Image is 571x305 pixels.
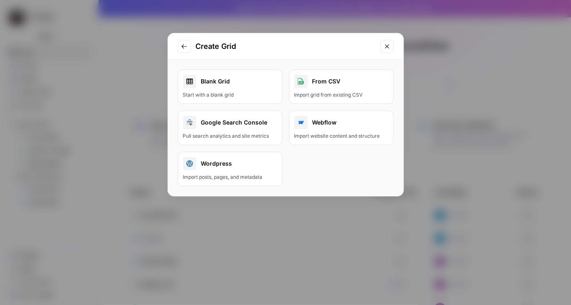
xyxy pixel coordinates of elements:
div: From CSV [294,75,388,88]
button: WebflowImport website content and structure [289,111,394,145]
div: Wordpress [183,157,277,170]
button: From CSVImport grid from existing CSV [289,69,394,104]
div: Import website content and structure [294,132,388,140]
a: Blank GridStart with a blank grid [178,69,282,104]
button: Go to previous step [178,40,191,53]
div: Google Search Console [183,116,277,129]
div: Import posts, pages, and metadata [183,173,277,181]
div: Import grid from existing CSV [294,91,388,99]
button: Close modal [381,40,394,53]
div: Webflow [294,116,388,129]
h2: Create Grid [196,41,376,52]
button: Google Search ConsolePull search analytics and site metrics [178,111,282,145]
button: WordpressImport posts, pages, and metadata [178,152,282,186]
div: Pull search analytics and site metrics [183,132,277,140]
div: Start with a blank grid [183,91,277,99]
div: Blank Grid [183,75,277,88]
